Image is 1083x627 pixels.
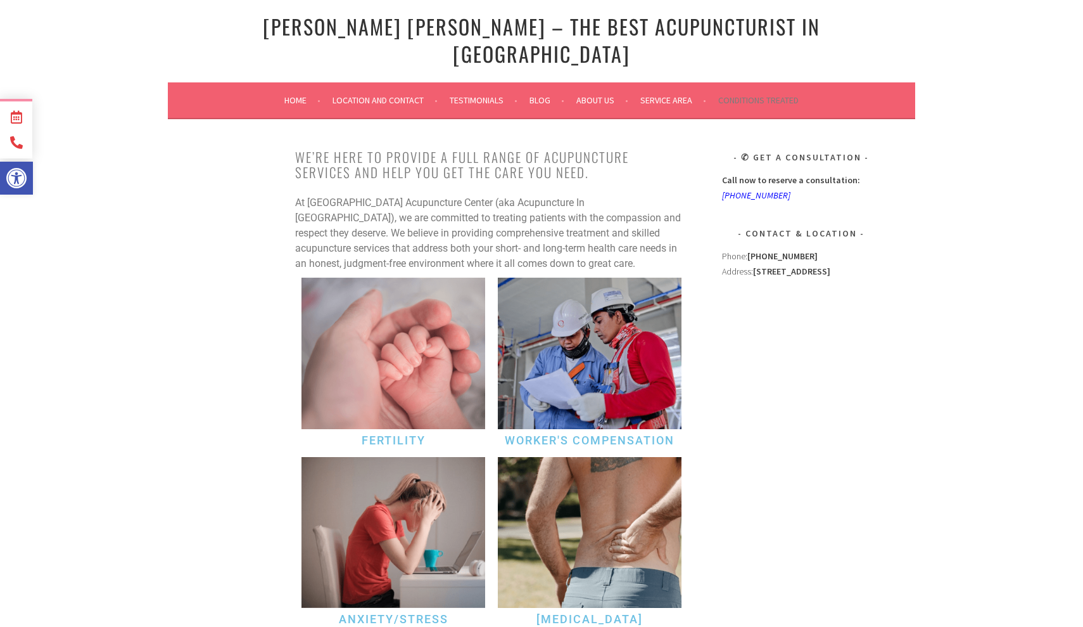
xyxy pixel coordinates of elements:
h3: Contact & Location [722,226,880,241]
a: Home [284,93,320,108]
a: Location and Contact [332,93,438,108]
div: Address: [722,249,880,437]
strong: Call now to reserve a consultation: [722,174,860,186]
a: [MEDICAL_DATA] [536,612,643,626]
img: irvine acupuncture for workers compensation [498,278,681,429]
div: Phone: [722,249,880,264]
img: irvine acupuncture for sciatica pain [498,457,681,608]
img: Irvine Acupuncture for Fertility and infertility [301,278,485,429]
a: Anxiety/Stress [339,612,448,626]
a: [PERSON_NAME] [PERSON_NAME] – The Best Acupuncturist In [GEOGRAPHIC_DATA] [263,11,820,68]
a: Service Area [640,93,706,108]
h2: We’re here to provide a full range of acupuncture services and help you get the care you need. [295,150,688,180]
p: At [GEOGRAPHIC_DATA] Acupuncture Center (aka Acupuncture In [GEOGRAPHIC_DATA]), we are committed ... [295,195,688,271]
img: irvine acupuncture for anxiety [301,457,485,608]
strong: [PHONE_NUMBER] [747,250,818,262]
strong: [STREET_ADDRESS] [753,266,830,277]
a: Fertility [362,434,426,447]
a: Worker's Compensation [505,434,674,447]
a: Conditions Treated [718,93,799,108]
a: About Us [576,93,628,108]
h3: ✆ Get A Consultation [722,150,880,165]
a: Testimonials [450,93,517,108]
a: [PHONE_NUMBER] [722,190,790,201]
a: Blog [529,93,564,108]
